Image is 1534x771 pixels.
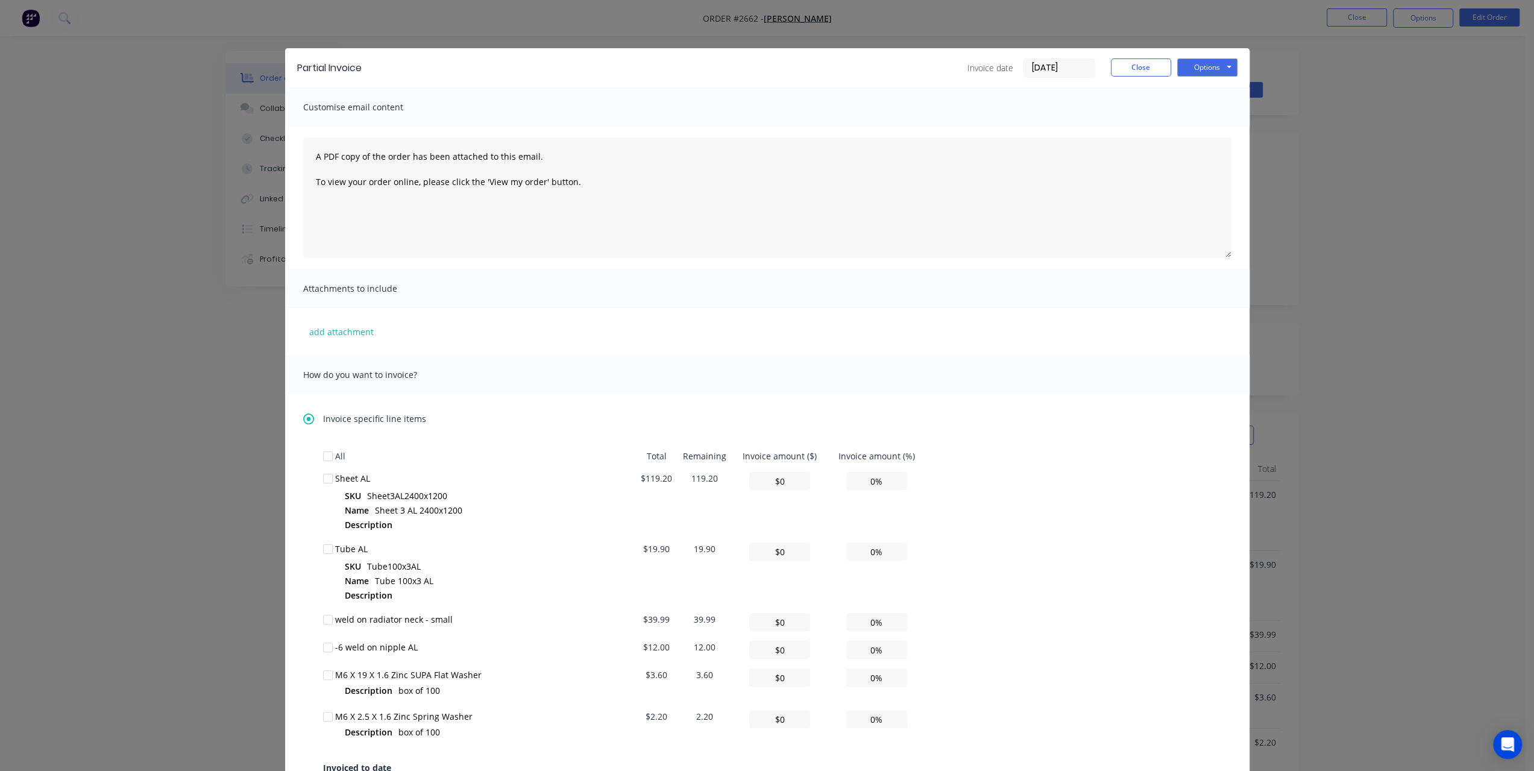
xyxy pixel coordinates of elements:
[323,412,426,425] span: Invoice specific line items
[375,575,433,587] span: Tube 100x3 AL
[732,445,828,467] td: Invoice amount ($)
[637,636,677,664] td: $12.00
[967,61,1013,74] span: Invoice date
[345,560,361,573] span: SKU
[345,574,369,587] span: Name
[637,445,677,467] td: Total
[749,543,810,561] input: $0
[846,543,907,561] input: 0.00%
[335,641,637,653] div: -6 weld on nipple AL
[637,538,677,608] td: $19.90
[637,608,677,636] td: $39.99
[846,472,907,490] input: 0.00%
[303,367,436,383] span: How do you want to invoice?
[345,518,392,531] span: Description
[398,685,440,696] span: box of 100
[375,505,462,516] span: Sheet 3 AL 2400x1200
[367,490,447,502] span: Sheet3AL2400x1200
[749,472,810,490] input: $0
[345,726,392,738] span: Description
[335,543,637,555] div: Tube AL
[303,323,380,341] button: add attachment
[846,641,907,659] input: 0.00%
[398,726,440,738] span: box of 100
[828,445,926,467] td: Invoice amount (%)
[345,504,369,517] span: Name
[335,472,637,485] div: Sheet AL
[1493,730,1522,759] div: Open Intercom Messenger
[335,445,637,467] td: All
[1177,58,1237,77] button: Options
[345,589,392,602] span: Description
[637,705,677,747] td: $2.20
[335,613,637,626] div: weld on radiator neck - small
[677,705,732,747] td: 2.20
[846,710,907,728] input: 0.00%
[335,710,637,723] div: M6 X 2.5 X 1.6 Zinc Spring Washer
[345,684,392,697] span: Description
[677,445,732,467] td: Remaining
[637,664,677,705] td: $3.60
[637,467,677,538] td: $119.20
[303,99,436,116] span: Customise email content
[846,613,907,631] input: 0.00%
[846,669,907,687] input: 0.00%
[367,561,421,572] span: Tube100x3AL
[749,710,810,728] input: $0
[749,641,810,659] input: $0
[677,636,732,664] td: 12.00
[303,280,436,297] span: Attachments to include
[297,61,362,75] div: Partial Invoice
[749,613,810,631] input: $0
[345,489,361,502] span: SKU
[335,669,637,681] div: M6 X 19 X 1.6 Zinc SUPA Flat Washer
[1111,58,1171,77] button: Close
[749,669,810,687] input: $0
[677,608,732,636] td: 39.99
[677,467,732,538] td: 119.20
[677,664,732,705] td: 3.60
[677,538,732,608] td: 19.90
[303,137,1231,258] textarea: A PDF copy of the order has been attached to this email. To view your order online, please click ...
